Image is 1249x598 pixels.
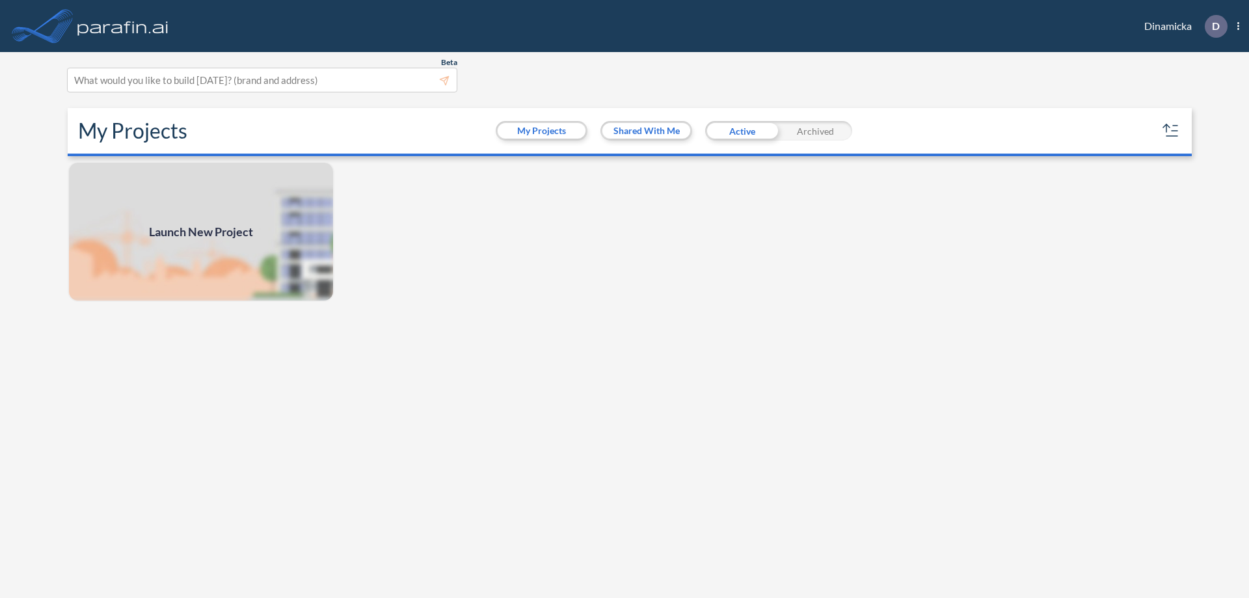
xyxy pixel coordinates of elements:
[68,161,334,302] img: add
[498,123,585,139] button: My Projects
[602,123,690,139] button: Shared With Me
[1212,20,1220,32] p: D
[1161,120,1181,141] button: sort
[1125,15,1239,38] div: Dinamicka
[78,118,187,143] h2: My Projects
[68,161,334,302] a: Launch New Project
[75,13,171,39] img: logo
[149,223,253,241] span: Launch New Project
[779,121,852,141] div: Archived
[441,57,457,68] span: Beta
[705,121,779,141] div: Active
